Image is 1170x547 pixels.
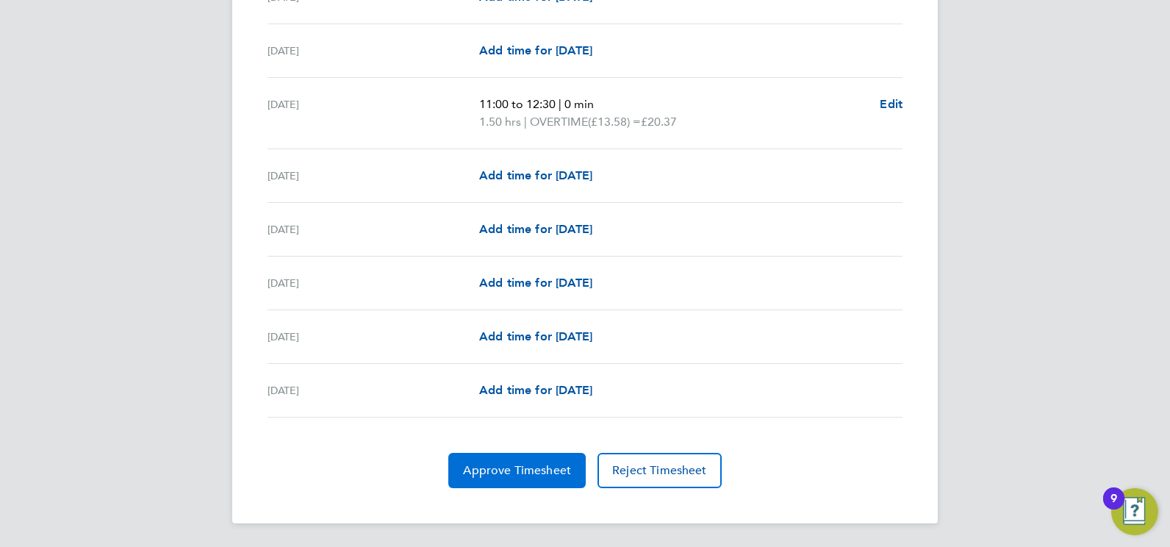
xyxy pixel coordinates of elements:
span: Add time for [DATE] [479,222,592,236]
div: [DATE] [268,274,479,292]
a: Add time for [DATE] [479,328,592,346]
span: 11:00 to 12:30 [479,97,556,111]
a: Add time for [DATE] [479,274,592,292]
span: Add time for [DATE] [479,329,592,343]
a: Add time for [DATE] [479,221,592,238]
a: Add time for [DATE] [479,167,592,185]
div: [DATE] [268,221,479,238]
span: | [524,115,527,129]
span: Add time for [DATE] [479,276,592,290]
span: Reject Timesheet [612,463,707,478]
a: Edit [880,96,902,113]
span: £20.37 [641,115,677,129]
a: Add time for [DATE] [479,42,592,60]
span: Approve Timesheet [463,463,571,478]
div: [DATE] [268,96,479,131]
div: [DATE] [268,42,479,60]
span: Add time for [DATE] [479,168,592,182]
button: Open Resource Center, 9 new notifications [1111,488,1158,535]
div: [DATE] [268,382,479,399]
span: Add time for [DATE] [479,43,592,57]
span: 1.50 hrs [479,115,521,129]
span: Edit [880,97,902,111]
button: Approve Timesheet [448,453,586,488]
span: | [559,97,561,111]
div: [DATE] [268,328,479,346]
div: 9 [1110,498,1117,518]
button: Reject Timesheet [597,453,722,488]
span: (£13.58) = [588,115,641,129]
span: 0 min [564,97,594,111]
span: OVERTIME [530,113,588,131]
span: Add time for [DATE] [479,383,592,397]
div: [DATE] [268,167,479,185]
a: Add time for [DATE] [479,382,592,399]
